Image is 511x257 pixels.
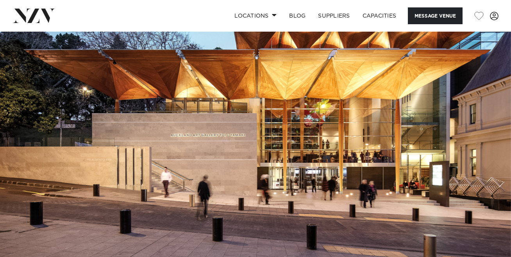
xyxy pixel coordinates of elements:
a: Locations [228,7,283,24]
button: Message Venue [408,7,463,24]
a: SUPPLIERS [312,7,356,24]
img: nzv-logo.png [13,9,55,23]
a: Capacities [356,7,403,24]
a: BLOG [283,7,312,24]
